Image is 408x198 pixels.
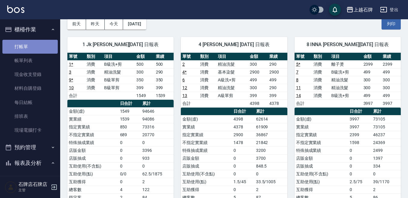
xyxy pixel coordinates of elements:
[2,109,58,123] a: 排班表
[330,53,362,61] th: 項目
[2,173,58,187] a: 報表目錄
[141,115,174,123] td: 94086
[2,81,58,95] a: 材料自購登錄
[248,99,268,107] td: 4398
[248,92,268,99] td: 399
[119,154,141,162] td: 0
[232,108,255,115] th: 日合計
[312,68,330,76] td: 消費
[312,76,330,84] td: 消費
[232,139,255,146] td: 1478
[362,60,382,68] td: 2399
[141,123,174,131] td: 73316
[296,70,298,74] a: 7
[141,154,174,162] td: 933
[181,139,232,146] td: 不指定實業績
[295,53,401,108] table: a dense table
[154,60,174,68] td: 500
[348,178,372,186] td: 2.5/75
[232,170,255,178] td: 0
[75,42,166,48] span: 1 Jk [PERSON_NAME][DATE] 日報表
[5,181,17,193] img: Person
[141,107,174,115] td: 94646
[295,186,348,193] td: 互助獲得
[372,178,401,186] td: 39/1170
[268,76,287,84] td: 499
[268,84,287,92] td: 290
[312,84,330,92] td: 消費
[181,146,232,154] td: 特殊抽成業績
[135,60,154,68] td: 500
[381,92,401,99] td: 499
[362,92,382,99] td: 499
[255,162,287,170] td: 848.5
[141,139,174,146] td: 0
[344,4,375,16] button: 上越石牌
[255,115,287,123] td: 62614
[268,99,287,107] td: 4378
[381,53,401,61] th: 業績
[255,170,287,178] td: 0
[119,162,141,170] td: 0
[181,170,232,178] td: 互助使用(不含點)
[199,60,216,68] td: 消費
[372,162,401,170] td: 334
[232,162,255,170] td: 0
[330,68,362,76] td: B級洗+剪
[216,84,248,92] td: 精油洗髮
[119,131,141,139] td: 689
[67,146,119,154] td: 店販金額
[381,68,401,76] td: 499
[119,178,141,186] td: 0
[103,68,134,76] td: 精油洗髮
[232,115,255,123] td: 4398
[296,85,301,90] a: 11
[295,53,312,61] th: 單號
[372,146,401,154] td: 2499
[232,186,255,193] td: 0
[348,139,372,146] td: 1598
[141,178,174,186] td: 2
[268,53,287,61] th: 業績
[67,162,119,170] td: 互助使用(不含點)
[268,60,287,68] td: 290
[302,42,394,48] span: 8 INNA [PERSON_NAME][DATE] 日報表
[255,131,287,139] td: 36867
[216,92,248,99] td: A級單剪
[295,154,348,162] td: 店販金額
[232,146,255,154] td: 0
[2,22,58,37] button: 櫃檯作業
[141,100,174,108] th: 累計
[67,123,119,131] td: 指定實業績
[348,146,372,154] td: 0
[181,186,232,193] td: 互助獲得
[232,154,255,162] td: 0
[85,60,103,68] td: 消費
[348,154,372,162] td: 0
[85,76,103,84] td: 消費
[362,84,382,92] td: 300
[216,53,248,61] th: 項目
[67,186,119,193] td: 總客數
[67,115,119,123] td: 實業績
[181,53,287,108] table: a dense table
[188,42,280,48] span: 4 [PERSON_NAME] [DATE] 日報表
[67,131,119,139] td: 不指定實業績
[182,93,187,98] a: 13
[123,18,146,30] button: [DATE]
[329,4,341,16] button: save
[2,140,58,155] button: 預約管理
[348,108,372,115] th: 日合計
[135,92,154,99] td: 1549
[362,99,382,107] td: 3997
[312,92,330,99] td: 消費
[348,170,372,178] td: 0
[181,154,232,162] td: 店販金額
[181,99,199,107] td: 合計
[348,131,372,139] td: 2399
[141,162,174,170] td: 0
[18,187,49,193] p: 主管
[312,53,330,61] th: 類別
[67,18,86,30] button: 前天
[255,146,287,154] td: 3200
